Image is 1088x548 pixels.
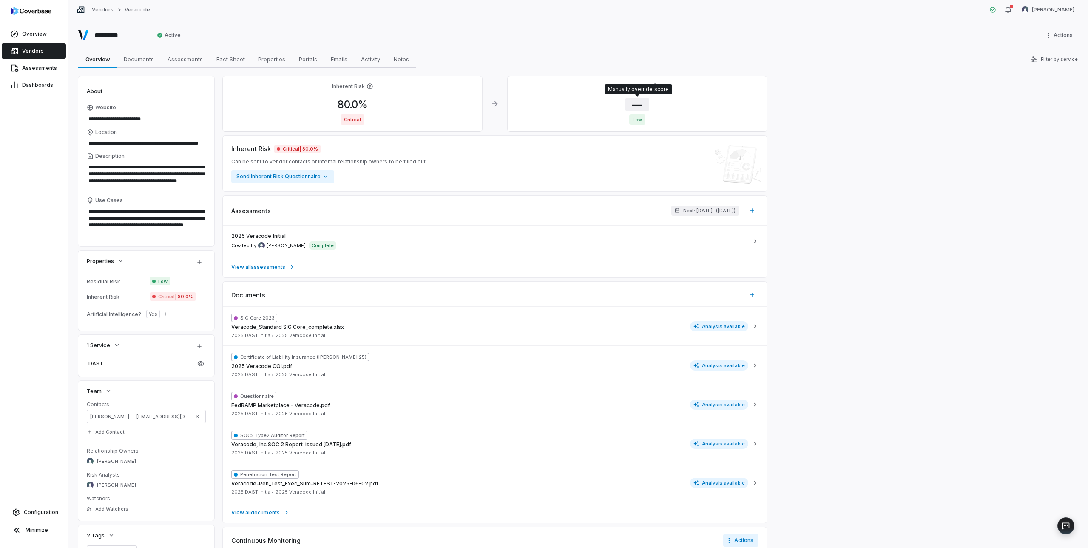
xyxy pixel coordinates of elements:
[267,243,306,249] span: [PERSON_NAME]
[149,311,157,317] span: Yes
[24,509,58,516] span: Configuration
[95,506,128,512] span: Add Watchers
[231,480,378,487] span: Veracode-Pen_Test_Exec_Sum-RETEST-2025-06-02.pdf
[231,441,351,448] span: Veracode, Inc SOC 2 Report-issued [DATE].pdf
[690,360,749,371] span: Analysis available
[683,208,713,214] span: Next: [DATE]
[1017,3,1079,16] button: Mike Phillips avatar[PERSON_NAME]
[22,82,53,88] span: Dashboards
[312,242,334,249] p: Complete
[22,48,44,54] span: Vendors
[223,424,767,463] button: SOC2 Type2 Auditor ReportVeracode, Inc SOC 2 Report-issued [DATE].pdf2025 DAST Initial•2025 Verac...
[690,400,749,410] span: Analysis available
[341,114,364,125] span: Critical
[84,337,123,353] button: 1 Service
[276,411,325,417] span: 2025 Veracode Initial
[327,54,351,65] span: Emails
[616,83,650,90] h4: Residual Risk
[258,242,265,249] img: Mike Lewis avatar
[87,311,143,317] div: Artificial Intelligence?
[1028,51,1080,67] button: Filter by service
[332,83,365,90] h4: Inherent Risk
[231,431,307,440] span: SOC2 Type2 Auditor Report
[231,470,299,479] span: Penetration Test Report
[90,414,190,420] span: [PERSON_NAME] — [EMAIL_ADDRESS][DOMAIN_NAME]
[231,324,344,331] span: Veracode_Standard SIG Core_complete.xlsx
[87,448,206,454] dt: Relationship Owners
[276,332,325,339] span: 2025 Veracode Initial
[87,161,206,194] textarea: Description
[231,144,271,153] span: Inherent Risk
[255,54,289,65] span: Properties
[87,205,206,238] textarea: Use Cases
[231,509,280,516] span: View all documents
[87,278,143,285] div: Residual Risk
[272,411,274,417] span: •
[2,77,66,93] a: Dashboards
[87,87,102,95] span: About
[231,392,276,400] span: Questionnaire
[716,208,736,214] span: ( [DATE] )
[95,197,123,204] span: Use Cases
[231,233,286,240] span: 2025 Veracode Initial
[231,158,426,165] span: Can be sent to vendor contacts or internal relationship owners to be filled out
[231,353,369,361] span: Certificate of Liability Insurance ([PERSON_NAME] 25)
[231,314,277,322] span: SIG Core 2023
[84,528,117,543] button: 2 Tags
[1032,6,1074,13] span: [PERSON_NAME]
[223,345,767,385] button: Certificate of Liability Insurance ([PERSON_NAME] 25)2025 Veracode COI.pdf2025 DAST Initial•2025 ...
[276,489,325,495] span: 2025 Veracode Initial
[11,7,51,15] img: logo-D7KZi-bG.svg
[272,489,274,495] span: •
[88,360,192,367] span: DAST
[671,205,739,216] button: Next: [DATE]([DATE])
[295,54,321,65] span: Portals
[97,482,136,488] span: [PERSON_NAME]
[390,54,412,65] span: Notes
[231,536,301,545] span: Continuous Monitoring
[231,450,274,456] span: 2025 DAST Initial
[231,411,274,417] span: 2025 DAST Initial
[3,505,64,520] a: Configuration
[272,332,274,338] span: •
[87,458,94,465] img: Brandon Riding avatar
[231,332,274,339] span: 2025 DAST Initial
[231,206,271,215] span: Assessments
[2,43,66,59] a: Vendors
[87,358,194,370] a: DAST
[358,54,383,65] span: Activity
[87,257,114,265] span: Properties
[125,6,150,13] a: Veracode
[231,170,334,183] button: Send Inherent Risk Questionnaire
[331,98,375,111] span: 80.0 %
[223,226,767,257] a: 2025 Veracode InitialCreated by Mike Lewis avatar[PERSON_NAME]Complete
[274,145,321,153] span: Critical | 80.0%
[690,321,749,331] span: Analysis available
[82,54,114,65] span: Overview
[87,482,94,488] img: Mike Lewis avatar
[629,114,645,125] span: Low
[223,502,767,523] a: View alldocuments
[213,54,248,65] span: Fact Sheet
[87,495,206,502] dt: Watchers
[2,60,66,76] a: Assessments
[3,522,64,539] button: Minimize
[223,385,767,424] button: QuestionnaireFedRAMP Marketplace - Veracode.pdf2025 DAST Initial•2025 Veracode InitialAnalysis av...
[87,294,146,300] div: Inherent Risk
[95,104,116,111] span: Website
[84,383,114,399] button: Team
[231,264,285,271] span: View all assessments
[223,307,767,345] button: SIG Core 2023Veracode_Standard SIG Core_complete.xlsx2025 DAST Initial•2025 Veracode InitialAnaly...
[97,458,136,465] span: [PERSON_NAME]
[95,153,125,160] span: Description
[150,292,196,301] span: Critical | 80.0%
[231,371,274,378] span: 2025 DAST Initial
[87,387,102,395] span: Team
[231,242,306,249] span: Created by
[231,402,330,409] span: FedRAMP Marketplace - Veracode.pdf
[87,341,110,349] span: 1 Service
[272,371,274,377] span: •
[276,371,325,378] span: 2025 Veracode Initial
[272,450,274,456] span: •
[120,54,157,65] span: Documents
